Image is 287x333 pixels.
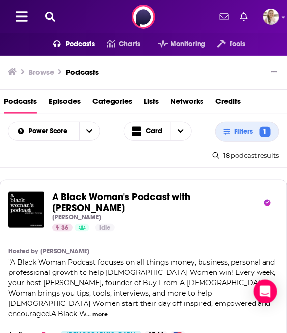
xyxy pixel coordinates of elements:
[99,223,111,233] span: Idle
[8,258,276,319] span: A Black Woman Podcast focuses on all things money, business, personal and professional growth to ...
[62,223,69,233] span: 36
[234,128,257,135] span: Filters
[52,192,262,213] a: A Black Woman's Podcast with [PERSON_NAME]
[205,36,245,52] button: open menu
[29,128,71,135] span: Power Score
[92,93,132,114] a: Categories
[52,191,190,214] span: A Black Woman's Podcast with [PERSON_NAME]
[66,37,95,51] span: Podcasts
[8,247,38,255] h4: Hosted by
[213,151,279,159] div: 18 podcast results
[254,280,277,303] div: Open Intercom Messenger
[8,192,44,228] img: A Black Woman's Podcast with Nikki Porcher
[171,37,205,51] span: Monitoring
[52,213,101,221] p: [PERSON_NAME]
[66,67,99,77] a: Podcasts
[215,93,241,114] a: Credits
[215,122,279,142] button: Filters1
[260,127,271,137] span: 1
[146,128,163,135] span: Card
[146,36,206,52] button: open menu
[95,224,115,232] a: Idle
[52,224,73,232] a: 36
[263,9,279,25] img: User Profile
[124,122,192,141] button: Choose View
[263,9,279,25] a: Logged in as acquavie
[92,311,108,319] button: more
[8,122,100,141] h2: Choose List sort
[41,36,95,52] button: open menu
[49,93,81,114] a: Episodes
[230,37,246,51] span: Tools
[132,5,155,29] img: Podchaser - Follow, Share and Rate Podcasts
[216,8,232,25] a: Show notifications dropdown
[29,67,54,77] h3: Browse
[79,122,100,140] button: open menu
[236,8,252,25] a: Show notifications dropdown
[8,128,79,135] button: open menu
[86,310,91,319] span: ...
[171,93,203,114] a: Networks
[8,258,276,319] span: "
[119,37,140,51] span: Charts
[4,93,37,114] a: Podcasts
[144,93,159,114] a: Lists
[267,67,281,77] button: Show More Button
[40,247,89,255] a: [PERSON_NAME]
[95,36,140,52] a: Charts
